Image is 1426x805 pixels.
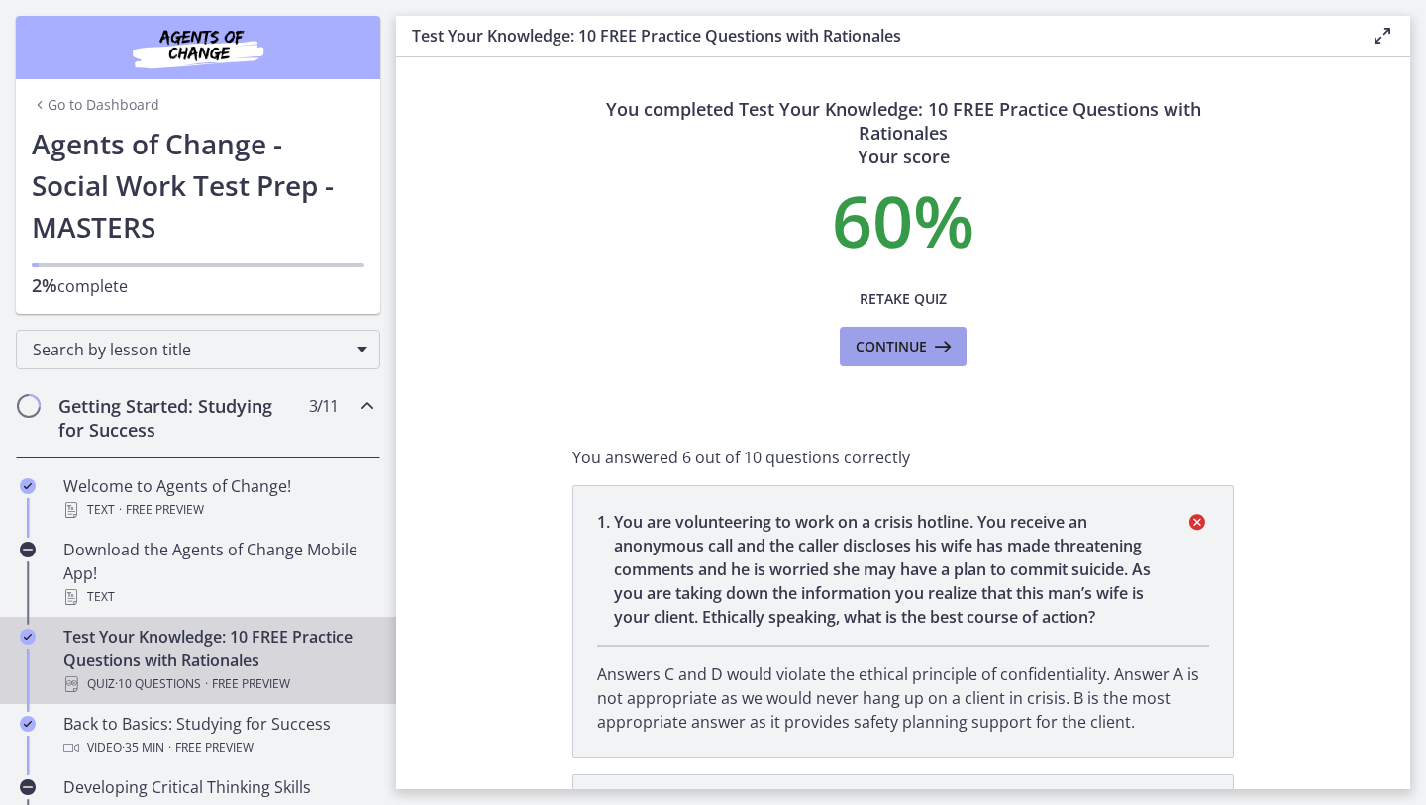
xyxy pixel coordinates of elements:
[126,498,204,522] span: Free preview
[63,585,372,609] div: Text
[63,498,372,522] div: Text
[33,339,348,360] span: Search by lesson title
[32,273,57,297] span: 2%
[205,672,208,696] span: ·
[63,538,372,609] div: Download the Agents of Change Mobile App!
[412,24,1339,48] h3: Test Your Knowledge: 10 FREE Practice Questions with Rationales
[856,335,927,358] span: Continue
[168,736,171,759] span: ·
[63,712,372,759] div: Back to Basics: Studying for Success
[175,736,254,759] span: Free preview
[119,498,122,522] span: ·
[32,273,364,298] p: complete
[122,736,164,759] span: · 35 min
[115,672,201,696] span: · 10 Questions
[63,736,372,759] div: Video
[572,184,1234,255] p: 60 %
[597,510,614,629] span: 1 .
[309,394,338,418] span: 3 / 11
[1185,510,1209,534] i: incorrect
[32,123,364,248] h1: Agents of Change - Social Work Test Prep - MASTERS
[16,330,380,369] div: Search by lesson title
[840,279,967,319] button: Retake Quiz
[32,95,159,115] a: Go to Dashboard
[212,672,290,696] span: Free preview
[20,629,36,645] i: Completed
[614,510,1162,629] p: You are volunteering to work on a crisis hotline. You receive an anonymous call and the caller di...
[572,97,1234,168] h3: You completed Test Your Knowledge: 10 FREE Practice Questions with Rationales Your score
[20,478,36,494] i: Completed
[860,287,947,311] span: Retake Quiz
[20,716,36,732] i: Completed
[79,24,317,71] img: Agents of Change
[58,394,300,442] h2: Getting Started: Studying for Success
[572,446,1234,469] p: You answered 6 out of 10 questions correctly
[63,474,372,522] div: Welcome to Agents of Change!
[597,662,1209,734] p: Answers C and D would violate the ethical principle of confidentiality. Answer A is not appropria...
[840,327,967,366] button: Continue
[63,672,372,696] div: Quiz
[63,625,372,696] div: Test Your Knowledge: 10 FREE Practice Questions with Rationales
